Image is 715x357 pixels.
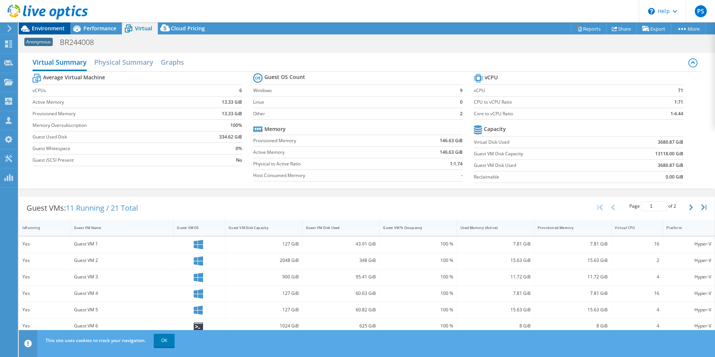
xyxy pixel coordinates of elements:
[658,138,683,146] b: 3680.87 GiB
[629,201,676,211] span: Page of
[678,87,683,94] b: 71
[474,110,635,118] label: Core to vCPU Ratio
[306,289,376,297] div: 60.63 GiB
[22,256,67,265] div: Yes
[253,137,402,144] label: Provisioned Memory
[474,162,611,169] label: Guest VM Disk Used
[33,110,192,118] label: Provisioned Memory
[33,55,87,71] h2: Virtual Summary
[538,322,608,330] div: 8 GiB
[474,138,611,146] label: Virtual Disk Used
[33,122,192,129] label: Memory Oversubscription
[666,289,711,297] div: Hyper-V
[22,273,67,281] div: Yes
[450,160,463,168] b: 1:1.74
[474,150,611,158] label: Guest VM Disk Capacity
[264,125,286,133] b: Memory
[222,98,242,106] b: 13.33 GiB
[538,306,608,314] div: 15.63 GiB
[460,98,463,106] b: 0
[306,240,376,248] div: 43.91 GiB
[306,322,376,330] div: 625 GiB
[538,225,599,230] div: Provisioned Memory
[43,74,105,81] b: Average Virtual Machine
[641,201,667,211] input: jump to page
[673,203,676,209] span: 2
[264,73,305,81] b: Guest OS Count
[440,149,463,156] b: 146.63 GiB
[666,273,711,281] div: Hyper-V
[485,74,498,81] b: vCPU
[474,87,635,94] label: vCPU
[484,125,506,133] b: Capacity
[228,273,299,281] div: 900 GiB
[460,110,463,118] b: 2
[94,55,153,70] h2: Physical Summary
[33,87,192,94] label: vCPUs
[24,38,53,46] span: Anonymous
[383,240,453,248] div: 100 %
[253,87,452,94] label: Windows
[306,273,376,281] div: 95.41 GiB
[383,322,453,330] div: 100 %
[615,289,659,297] div: 16
[74,306,170,314] div: Guest VM 5
[74,256,170,265] div: Guest VM 2
[253,98,452,106] label: Linux
[674,98,683,106] b: 1:71
[460,322,531,330] div: 8 GiB
[46,337,146,344] span: This site uses cookies to track your navigation.
[460,289,531,297] div: 7.81 GiB
[460,87,463,94] b: 9
[383,256,453,265] div: 100 %
[22,225,58,230] div: IsRunning
[253,149,402,156] label: Active Memory
[230,122,242,129] b: 100%
[219,133,242,141] b: 334.62 GiB
[695,5,707,17] span: PS
[648,8,655,15] svg: \n
[33,145,192,152] label: Guest Whitespace
[253,172,402,179] label: Host Consumed Memory
[461,172,463,179] b: -
[474,98,635,106] label: CPU to vCPU Ratio
[33,156,192,164] label: Guest iSCSI Present
[228,306,299,314] div: 127 GiB
[66,203,138,213] span: 11 Running / 21 Total
[615,240,659,248] div: 16
[236,145,242,152] b: 0%
[538,256,608,265] div: 15.63 GiB
[74,273,170,281] div: Guest VM 3
[33,98,192,106] label: Active Memory
[161,55,184,70] h2: Graphs
[636,23,671,34] a: Export
[383,225,444,230] div: Guest VM % Occupancy
[253,110,452,118] label: Other
[306,306,376,314] div: 60.82 GiB
[440,137,463,144] b: 146.63 GiB
[32,25,65,32] span: Environment
[74,225,161,230] div: Guest VM Name
[228,225,290,230] div: Guest VM Disk Capacity
[56,38,105,46] h1: BR244008
[671,23,706,34] a: More
[253,160,402,168] label: Physical to Active Ratio
[177,225,212,230] div: Guest VM OS
[666,240,711,248] div: Hyper-V
[538,289,608,297] div: 7.81 GiB
[538,240,608,248] div: 7.81 GiB
[171,25,205,32] span: Cloud Pricing
[228,289,299,297] div: 127 GiB
[670,110,683,118] b: 1:4.44
[666,322,711,330] div: Hyper-V
[228,256,299,265] div: 2048 GiB
[538,273,608,281] div: 11.72 GiB
[460,306,531,314] div: 15.63 GiB
[236,156,242,164] b: No
[666,306,711,314] div: Hyper-V
[22,306,67,314] div: Yes
[460,240,531,248] div: 7.81 GiB
[666,256,711,265] div: Hyper-V
[606,23,637,34] a: Share
[615,225,650,230] div: Virtual CPU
